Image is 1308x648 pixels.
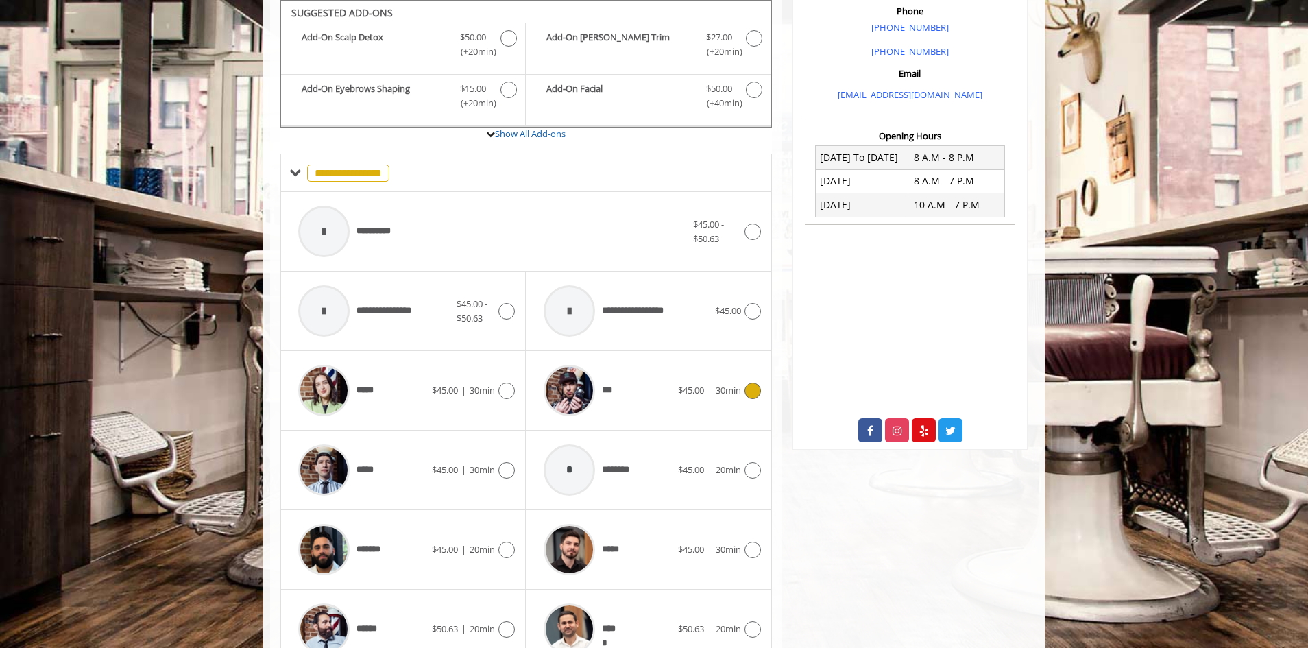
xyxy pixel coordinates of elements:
h3: Phone [808,6,1012,16]
a: [PHONE_NUMBER] [871,45,949,58]
label: Add-On Facial [533,82,764,114]
a: [PHONE_NUMBER] [871,21,949,34]
span: $45.00 [432,464,458,476]
b: SUGGESTED ADD-ONS [291,6,393,19]
span: $15.00 [460,82,486,96]
span: $45.00 [432,543,458,555]
span: | [461,623,466,635]
span: $45.00 - $50.63 [693,218,724,245]
label: Add-On Scalp Detox [288,30,518,62]
label: Add-On Beard Trim [533,30,764,62]
span: (+40min ) [699,96,739,110]
b: Add-On Facial [546,82,692,110]
span: | [707,543,712,555]
span: | [461,543,466,555]
td: 10 A.M - 7 P.M [910,193,1004,217]
span: $50.00 [706,82,732,96]
span: $45.00 [678,384,704,396]
td: 8 A.M - 7 P.M [910,169,1004,193]
span: $27.00 [706,30,732,45]
span: (+20min ) [453,45,494,59]
span: $50.00 [460,30,486,45]
span: $45.00 [432,384,458,396]
span: 20min [470,543,495,555]
td: [DATE] [816,193,910,217]
span: (+20min ) [453,96,494,110]
b: Add-On Scalp Detox [302,30,446,59]
span: $45.00 - $50.63 [457,298,487,324]
span: | [461,384,466,396]
h3: Opening Hours [805,131,1015,141]
span: 20min [716,464,741,476]
label: Add-On Eyebrows Shaping [288,82,518,114]
span: 30min [716,543,741,555]
h3: Email [808,69,1012,78]
td: 8 A.M - 8 P.M [910,146,1004,169]
a: Show All Add-ons [495,128,566,140]
span: $50.63 [432,623,458,635]
span: $50.63 [678,623,704,635]
td: [DATE] To [DATE] [816,146,910,169]
span: $45.00 [715,304,741,317]
span: 30min [716,384,741,396]
b: Add-On Eyebrows Shaping [302,82,446,110]
b: Add-On [PERSON_NAME] Trim [546,30,692,59]
span: $45.00 [678,464,704,476]
span: | [707,623,712,635]
span: | [461,464,466,476]
a: [EMAIL_ADDRESS][DOMAIN_NAME] [838,88,982,101]
span: 20min [716,623,741,635]
span: 20min [470,623,495,635]
span: $45.00 [678,543,704,555]
td: [DATE] [816,169,910,193]
span: | [707,384,712,396]
span: 30min [470,464,495,476]
span: 30min [470,384,495,396]
span: (+20min ) [699,45,739,59]
span: | [707,464,712,476]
